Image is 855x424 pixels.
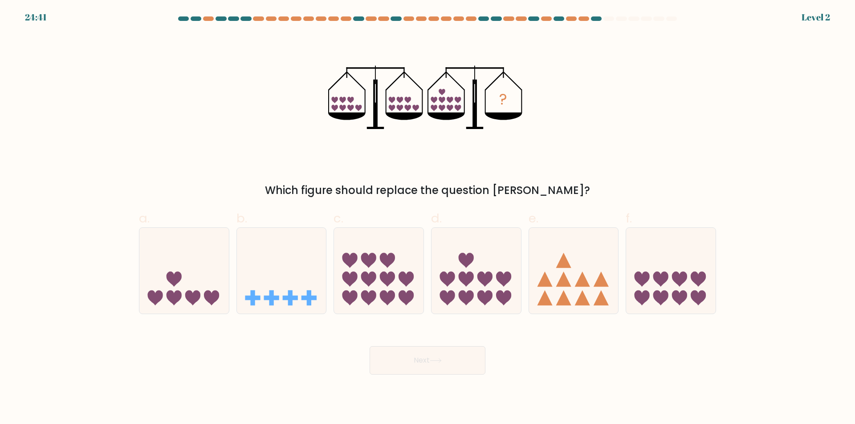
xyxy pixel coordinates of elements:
span: e. [529,210,538,227]
div: Which figure should replace the question [PERSON_NAME]? [144,182,711,198]
span: d. [431,210,442,227]
div: Level 2 [802,11,830,24]
span: c. [334,210,343,227]
button: Next [370,346,485,375]
div: 24:41 [25,11,47,24]
span: b. [236,210,247,227]
span: f. [626,210,632,227]
tspan: ? [500,89,508,110]
span: a. [139,210,150,227]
